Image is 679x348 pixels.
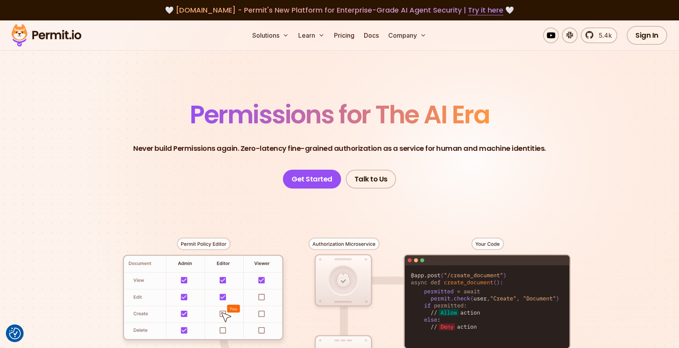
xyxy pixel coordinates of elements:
[9,328,21,339] button: Consent Preferences
[594,31,612,40] span: 5.4k
[190,97,489,132] span: Permissions for The AI Era
[346,170,396,189] a: Talk to Us
[331,27,358,43] a: Pricing
[9,328,21,339] img: Revisit consent button
[385,27,429,43] button: Company
[627,26,667,45] a: Sign In
[283,170,341,189] a: Get Started
[581,27,617,43] a: 5.4k
[176,5,503,15] span: [DOMAIN_NAME] - Permit's New Platform for Enterprise-Grade AI Agent Security |
[468,5,503,15] a: Try it here
[249,27,292,43] button: Solutions
[295,27,328,43] button: Learn
[19,5,660,16] div: 🤍 🤍
[133,143,546,154] p: Never build Permissions again. Zero-latency fine-grained authorization as a service for human and...
[361,27,382,43] a: Docs
[8,22,85,49] img: Permit logo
